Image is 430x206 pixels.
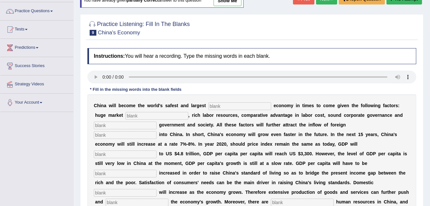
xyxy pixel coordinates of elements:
b: f [331,122,332,127]
b: l [155,103,157,108]
b: l [262,122,264,127]
b: g [197,103,199,108]
a: Practice Questions [0,2,73,18]
b: h [139,103,142,108]
b: a [358,113,361,118]
b: a [204,113,207,118]
b: o [231,132,234,137]
a: Predictions [0,39,73,55]
b: o [279,103,281,108]
b: o [346,113,349,118]
b: , [324,113,325,118]
b: n [346,103,349,108]
input: blank [208,102,271,110]
input: blank [94,122,157,129]
input: blank [94,170,157,177]
input: blank [94,131,157,139]
b: e [167,122,170,127]
b: v [341,103,344,108]
b: n [181,122,183,127]
b: w [318,122,321,127]
b: e [142,103,145,108]
b: m [287,103,291,108]
b: I [186,132,187,137]
input: blank [94,189,157,197]
b: d [156,103,159,108]
b: o [151,103,154,108]
b: g [287,113,290,118]
b: n [296,113,299,118]
div: * Fill in the missing words into the blank fields [87,87,184,93]
b: l [203,113,204,118]
b: a [285,113,287,118]
b: o [330,113,333,118]
b: r [377,113,379,118]
b: C [207,132,211,137]
b: e [276,122,279,127]
b: r [288,122,290,127]
b: h [198,113,200,118]
b: g [101,113,103,118]
b: e [178,122,181,127]
b: w [256,122,260,127]
b: ' [159,103,160,108]
b: i [374,103,375,108]
b: . [213,122,214,127]
b: o [353,113,356,118]
b: v [263,113,265,118]
b: : [398,103,400,108]
b: h [173,132,176,137]
b: r [228,113,230,118]
b: r [216,113,218,118]
b: t [352,103,353,108]
b: f [312,122,314,127]
b: b [207,113,209,118]
b: l [314,122,315,127]
b: h [273,122,276,127]
b: o [165,132,167,137]
b: s [165,103,168,108]
b: o [332,122,335,127]
b: t [361,113,362,118]
b: , [188,113,190,118]
b: i [340,103,341,108]
b: n [379,113,382,118]
b: r [270,122,272,127]
b: a [168,103,170,108]
b: s [202,103,204,108]
b: a [303,113,305,118]
b: m [174,122,178,127]
b: i [206,122,207,127]
b: r [279,122,280,127]
b: A [216,122,220,127]
b: i [112,103,114,108]
b: r [335,122,337,127]
b: o [223,113,226,118]
b: i [339,122,340,127]
b: o [198,132,200,137]
b: o [315,122,318,127]
b: e [337,122,339,127]
b: e [362,113,365,118]
b: r [394,103,395,108]
b: s [328,113,330,118]
b: r [195,103,197,108]
b: i [194,113,195,118]
b: i [159,132,160,137]
b: k [117,113,119,118]
b: v [372,113,375,118]
b: c [276,103,279,108]
b: a [217,132,220,137]
h4: You will hear a recording. Type the missing words in each blank. [87,48,416,64]
b: c [241,113,244,118]
b: a [180,132,182,137]
b: o [244,113,247,118]
b: o [362,103,365,108]
b: b [118,103,121,108]
b: n [385,113,387,118]
b: r [311,113,312,118]
b: e [234,122,236,127]
b: e [218,113,221,118]
b: t [283,113,285,118]
b: t [209,122,211,127]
